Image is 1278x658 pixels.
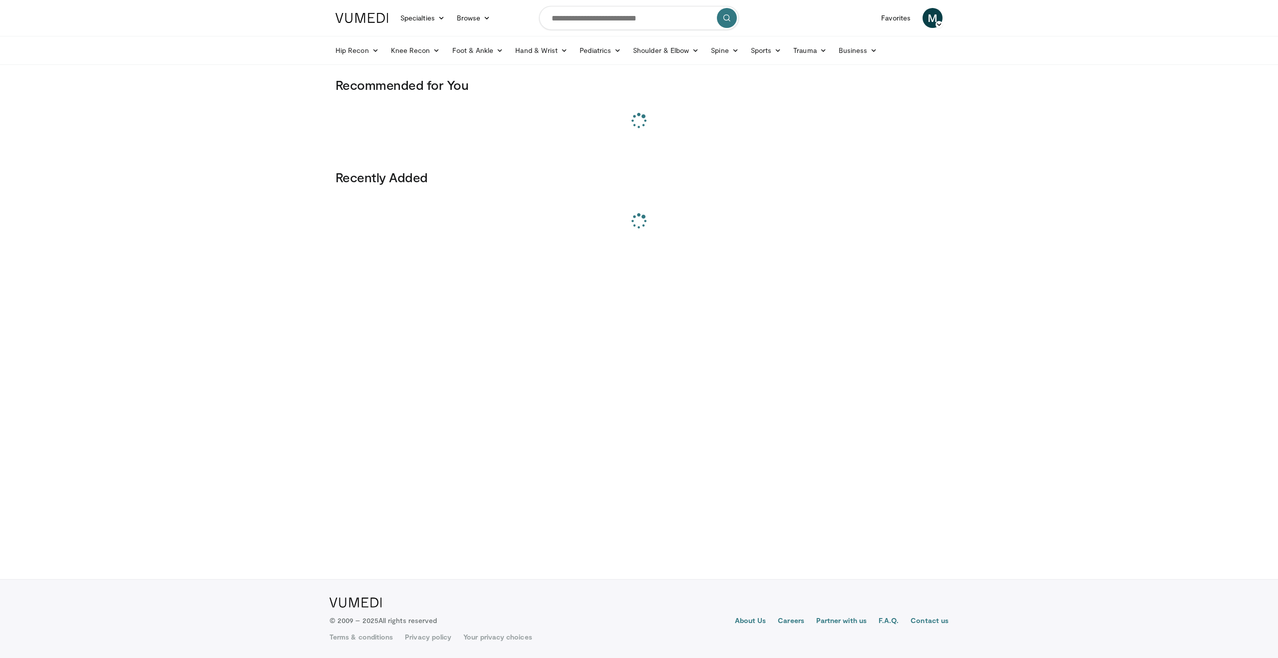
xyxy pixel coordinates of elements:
a: Partner with us [816,616,867,628]
img: VuMedi Logo [335,13,388,23]
a: Browse [451,8,497,28]
input: Search topics, interventions [539,6,739,30]
img: VuMedi Logo [329,598,382,608]
a: F.A.Q. [879,616,899,628]
a: Privacy policy [405,632,451,642]
span: All rights reserved [378,616,437,625]
h3: Recommended for You [335,77,943,93]
a: Shoulder & Elbow [627,40,705,60]
a: Contact us [911,616,949,628]
a: Business [833,40,884,60]
a: Sports [745,40,788,60]
a: Hip Recon [329,40,385,60]
a: Favorites [875,8,917,28]
a: Specialties [394,8,451,28]
a: M [923,8,943,28]
a: Knee Recon [385,40,446,60]
a: Pediatrics [574,40,627,60]
a: Trauma [787,40,833,60]
a: Careers [778,616,804,628]
a: Terms & conditions [329,632,393,642]
h3: Recently Added [335,169,943,185]
a: About Us [735,616,766,628]
p: © 2009 – 2025 [329,616,437,626]
a: Your privacy choices [463,632,532,642]
a: Hand & Wrist [509,40,574,60]
a: Foot & Ankle [446,40,510,60]
a: Spine [705,40,744,60]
